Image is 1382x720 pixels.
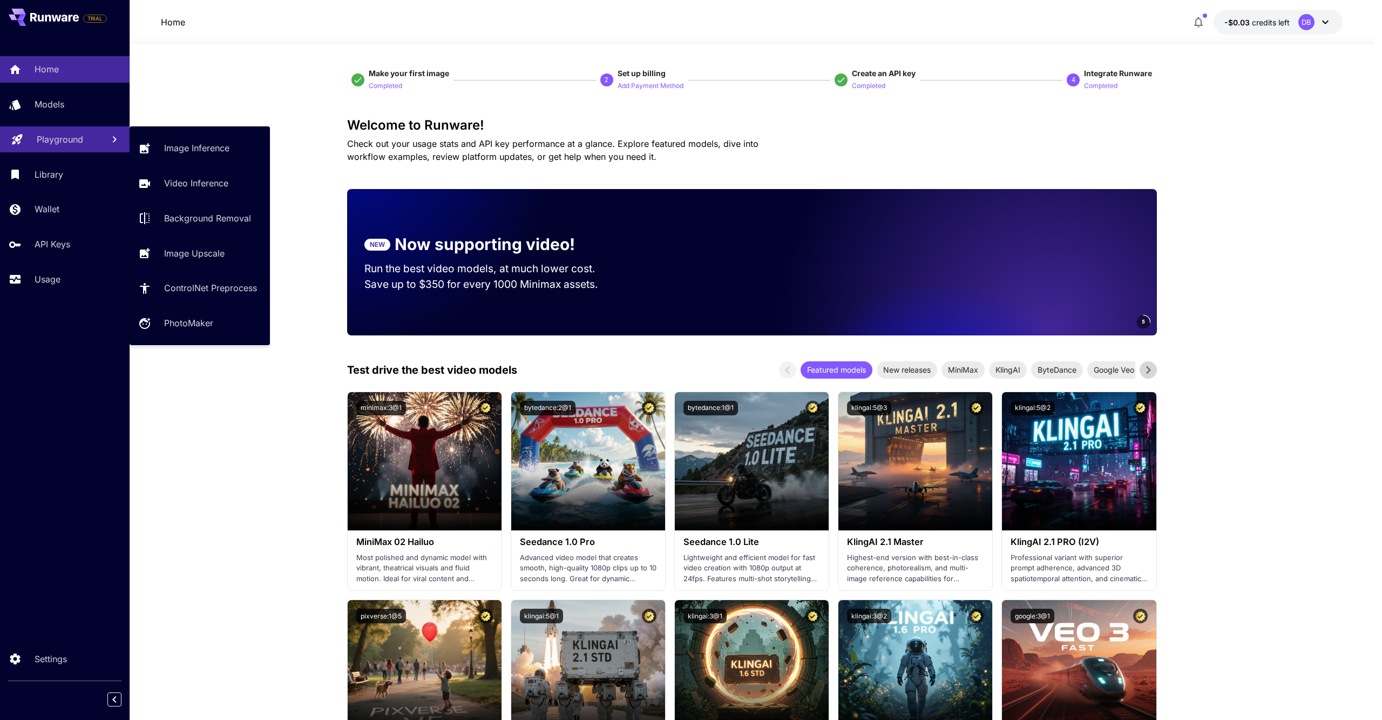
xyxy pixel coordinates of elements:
[520,537,656,547] h3: Seedance 1.0 Pro
[969,609,984,623] button: Certified Model – Vetted for best performance and includes a commercial license.
[130,275,270,301] a: ControlNet Preprocess
[1011,537,1147,547] h3: KlingAI 2.1 PRO (I2V)
[1298,14,1315,30] div: DB
[116,690,130,709] div: Collapse sidebar
[478,401,493,415] button: Certified Model – Vetted for best performance and includes a commercial license.
[130,310,270,337] a: PhotoMaker
[130,135,270,162] a: Image Inference
[1142,318,1145,326] span: 5
[164,247,225,260] p: Image Upscale
[1072,75,1075,85] p: 4
[1087,364,1141,375] span: Google Veo
[1084,81,1117,91] p: Completed
[1084,69,1152,78] span: Integrate Runware
[348,392,502,530] img: alt
[989,364,1027,375] span: KlingAI
[520,609,563,623] button: klingai:5@1
[642,401,656,415] button: Certified Model – Vetted for best performance and includes a commercial license.
[941,364,985,375] span: MiniMax
[161,16,185,29] nav: breadcrumb
[1252,18,1290,27] span: credits left
[618,69,666,78] span: Set up billing
[84,15,106,23] span: TRIAL
[618,81,683,91] p: Add Payment Method
[478,609,493,623] button: Certified Model – Vetted for best performance and includes a commercial license.
[35,168,63,181] p: Library
[1002,392,1156,530] img: alt
[364,277,616,292] p: Save up to $350 for every 1000 Minimax assets.
[683,537,820,547] h3: Seedance 1.0 Lite
[130,240,270,266] a: Image Upscale
[805,401,820,415] button: Certified Model – Vetted for best performance and includes a commercial license.
[1133,609,1148,623] button: Certified Model – Vetted for best performance and includes a commercial license.
[852,81,885,91] p: Completed
[164,212,251,225] p: Background Removal
[347,118,1157,133] h3: Welcome to Runware!
[675,392,829,530] img: alt
[1011,401,1055,415] button: klingai:5@2
[369,69,449,78] span: Make your first image
[347,138,758,162] span: Check out your usage stats and API key performance at a glance. Explore featured models, dive int...
[370,240,385,250] p: NEW
[83,12,107,25] span: Add your payment card to enable full platform functionality.
[35,238,70,251] p: API Keys
[35,203,59,216] p: Wallet
[130,170,270,197] a: Video Inference
[164,177,228,190] p: Video Inference
[642,609,656,623] button: Certified Model – Vetted for best performance and includes a commercial license.
[847,553,984,584] p: Highest-end version with best-in-class coherence, photorealism, and multi-image reference capabil...
[37,133,83,146] p: Playground
[877,364,937,375] span: New releases
[164,281,257,294] p: ControlNet Preprocess
[1214,10,1343,35] button: -$0.02768
[605,75,608,85] p: 2
[35,652,67,665] p: Settings
[395,232,575,257] p: Now supporting video!
[164,142,229,154] p: Image Inference
[35,63,59,76] p: Home
[805,609,820,623] button: Certified Model – Vetted for best performance and includes a commercial license.
[1133,401,1148,415] button: Certified Model – Vetted for best performance and includes a commercial license.
[520,401,575,415] button: bytedance:2@1
[161,16,185,29] p: Home
[164,317,213,329] p: PhotoMaker
[356,401,406,415] button: minimax:3@1
[356,553,493,584] p: Most polished and dynamic model with vibrant, theatrical visuals and fluid motion. Ideal for vira...
[1011,553,1147,584] p: Professional variant with superior prompt adherence, advanced 3D spatiotemporal attention, and ci...
[683,553,820,584] p: Lightweight and efficient model for fast video creation with 1080p output at 24fps. Features mult...
[511,392,665,530] img: alt
[1224,17,1290,28] div: -$0.02768
[1011,609,1054,623] button: google:3@1
[347,362,517,378] p: Test drive the best video models
[847,537,984,547] h3: KlingAI 2.1 Master
[838,392,992,530] img: alt
[107,692,121,706] button: Collapse sidebar
[847,609,891,623] button: klingai:3@2
[356,537,493,547] h3: MiniMax 02 Hailuo
[683,401,738,415] button: bytedance:1@1
[130,205,270,232] a: Background Removal
[369,81,402,91] p: Completed
[1031,364,1083,375] span: ByteDance
[847,401,891,415] button: klingai:5@3
[35,273,60,286] p: Usage
[683,609,727,623] button: klingai:3@1
[356,609,406,623] button: pixverse:1@5
[35,98,64,111] p: Models
[520,553,656,584] p: Advanced video model that creates smooth, high-quality 1080p clips up to 10 seconds long. Great f...
[801,364,872,375] span: Featured models
[852,69,916,78] span: Create an API key
[1224,18,1252,27] span: -$0.03
[969,401,984,415] button: Certified Model – Vetted for best performance and includes a commercial license.
[364,261,616,277] p: Run the best video models, at much lower cost.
